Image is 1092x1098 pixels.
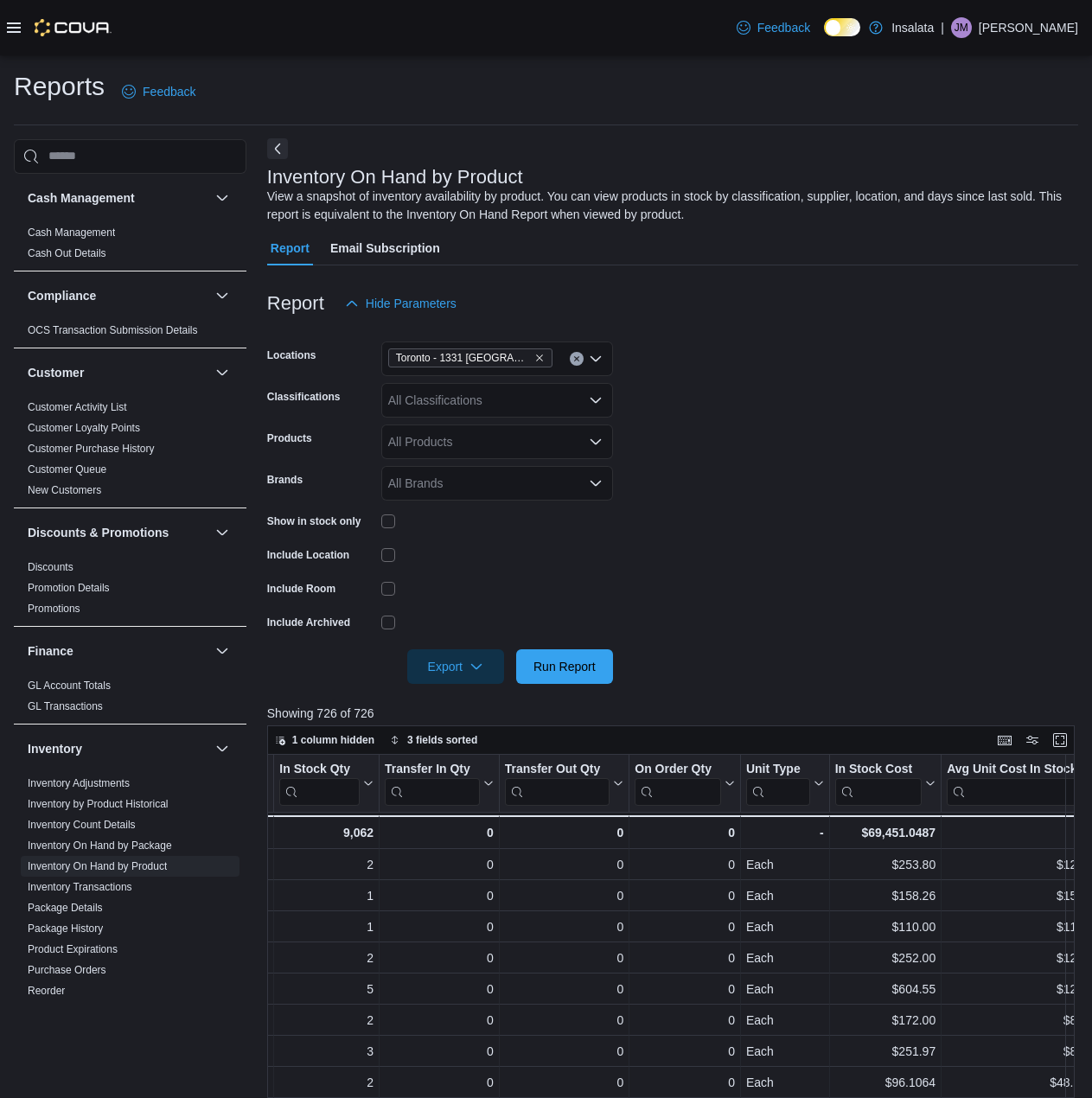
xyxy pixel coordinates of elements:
[516,649,613,684] button: Run Report
[267,514,361,528] label: Show in stock only
[28,364,208,381] button: Customer
[267,473,303,487] label: Brands
[28,246,106,260] span: Cash Out Details
[267,348,316,362] label: Locations
[947,761,1086,805] div: Avg Unit Cost In Stock
[388,348,552,367] span: Toronto - 1331 St Clair
[28,859,167,873] span: Inventory On Hand by Product
[757,19,810,36] span: Feedback
[28,922,103,935] span: Package History
[505,761,623,805] button: Transfer Out Qty
[279,1010,374,1031] div: 2
[28,797,169,811] span: Inventory by Product Historical
[835,1010,936,1031] div: $172.00
[279,761,360,777] div: In Stock Qty
[14,222,246,271] div: Cash Management
[169,822,268,843] div: -
[418,649,494,684] span: Export
[28,881,132,893] a: Inventory Transactions
[505,822,623,843] div: 0
[635,948,735,968] div: 0
[635,1041,735,1062] div: 0
[279,979,374,999] div: 5
[979,17,1078,38] p: [PERSON_NAME]
[267,705,1083,722] p: Showing 726 of 726
[505,916,623,937] div: 0
[824,36,825,37] span: Dark Mode
[635,1072,735,1093] div: 0
[28,776,130,790] span: Inventory Adjustments
[28,839,172,852] a: Inventory On Hand by Package
[407,733,477,747] span: 3 fields sorted
[891,17,934,38] p: Insalata
[505,761,610,777] div: Transfer Out Qty
[635,761,735,805] button: On Order Qty
[279,916,374,937] div: 1
[28,484,101,496] a: New Customers
[28,963,106,977] span: Purchase Orders
[28,401,127,413] a: Customer Activity List
[834,761,935,805] button: In Stock Cost
[143,83,195,100] span: Feedback
[267,390,341,404] label: Classifications
[28,679,111,693] span: GL Account Totals
[28,189,208,207] button: Cash Management
[28,642,73,660] h3: Finance
[28,247,106,259] a: Cash Out Details
[267,616,350,629] label: Include Archived
[28,798,169,810] a: Inventory by Product Historical
[28,323,198,337] span: OCS Transaction Submission Details
[212,188,233,208] button: Cash Management
[28,524,208,541] button: Discounts & Promotions
[28,227,115,239] a: Cash Management
[271,231,310,265] span: Report
[28,560,73,574] span: Discounts
[385,1010,494,1031] div: 0
[994,730,1015,750] button: Keyboard shortcuts
[385,916,494,937] div: 0
[385,761,480,777] div: Transfer In Qty
[28,964,106,976] a: Purchase Orders
[28,901,103,915] span: Package Details
[267,582,335,596] label: Include Room
[28,984,65,998] span: Reorder
[505,1010,623,1031] div: 0
[589,435,603,449] button: Open list of options
[635,979,735,999] div: 0
[28,740,208,757] button: Inventory
[28,364,84,381] h3: Customer
[14,557,246,626] div: Discounts & Promotions
[635,822,735,843] div: 0
[1022,730,1043,750] button: Display options
[746,916,824,937] div: Each
[212,285,233,306] button: Compliance
[14,397,246,508] div: Customer
[28,226,115,239] span: Cash Management
[279,822,374,843] div: 9,062
[505,1041,623,1062] div: 0
[589,476,603,490] button: Open list of options
[746,1010,824,1031] div: Each
[267,167,523,188] h3: Inventory On Hand by Product
[28,922,103,935] a: Package History
[28,943,118,955] a: Product Expirations
[28,524,169,541] h3: Discounts & Promotions
[292,733,374,747] span: 1 column hidden
[28,942,118,956] span: Product Expirations
[14,773,246,1029] div: Inventory
[267,138,288,159] button: Next
[115,74,202,109] a: Feedback
[385,761,480,805] div: Transfer In Qty
[14,320,246,348] div: Compliance
[28,985,65,997] a: Reorder
[267,188,1070,224] div: View a snapshot of inventory availability by product. You can view products in stock by classific...
[14,675,246,724] div: Finance
[28,400,127,414] span: Customer Activity List
[385,979,494,999] div: 0
[279,948,374,968] div: 2
[279,1072,374,1093] div: 2
[28,463,106,476] span: Customer Queue
[834,761,921,777] div: In Stock Cost
[835,1072,936,1093] div: $96.1064
[635,761,721,777] div: On Order Qty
